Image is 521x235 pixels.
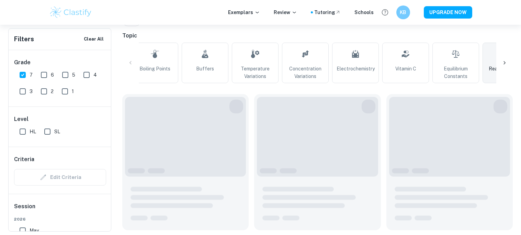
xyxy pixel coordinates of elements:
button: UPGRADE NOW [424,6,472,19]
div: Criteria filters are unavailable when searching by topic [14,169,106,186]
img: Clastify logo [49,5,93,19]
h6: Level [14,115,106,123]
button: Help and Feedback [379,7,391,18]
h6: Session [14,202,106,216]
span: 4 [93,71,97,79]
span: Equilibrium Constants [435,65,476,80]
h6: Criteria [14,155,34,164]
a: Tutoring [314,9,341,16]
span: 5 [72,71,75,79]
span: Vitamin C [395,65,416,72]
span: 3 [30,88,33,95]
button: KB [396,5,410,19]
p: Exemplars [228,9,260,16]
h6: Grade [14,58,106,67]
span: Electrochemistry [337,65,375,72]
span: 2026 [14,216,106,222]
span: 2 [51,88,54,95]
span: 1 [72,88,74,95]
span: Temperature Variations [235,65,275,80]
span: HL [30,128,36,135]
button: Clear All [82,34,105,44]
h6: Filters [14,34,34,44]
h6: Topic [122,32,513,40]
span: SL [54,128,60,135]
span: 7 [30,71,33,79]
span: 6 [51,71,54,79]
span: Buffers [196,65,214,72]
span: Boiling Points [139,65,170,72]
p: Review [274,9,297,16]
a: Schools [354,9,374,16]
h6: KB [399,9,407,16]
span: Concentration Variations [285,65,326,80]
span: May [30,227,39,234]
